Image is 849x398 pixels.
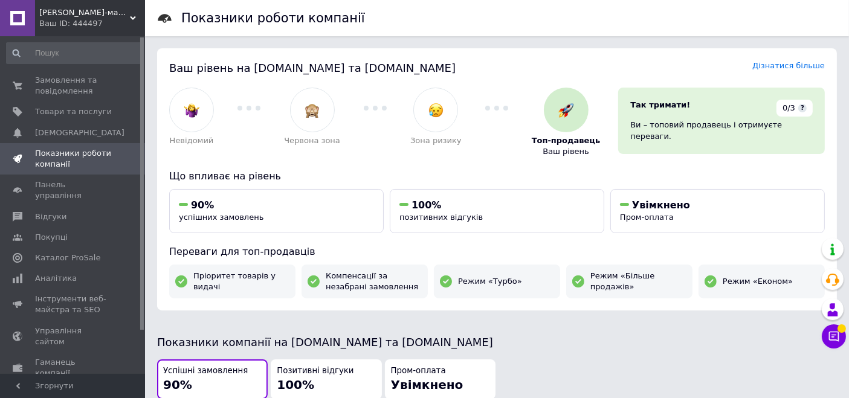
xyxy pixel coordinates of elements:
[35,148,112,170] span: Показники роботи компанії
[532,135,601,146] span: Топ-продавець
[35,294,112,315] span: Інструменти веб-майстра та SEO
[184,103,199,118] img: :woman-shrugging:
[169,189,384,233] button: 90%успішних замовлень
[35,211,66,222] span: Відгуки
[193,271,289,292] span: Пріоритет товарів у видачі
[35,252,100,263] span: Каталог ProSale
[630,100,690,109] span: Так тримати!
[590,271,686,292] span: Режим «Більше продажів»
[399,213,483,222] span: позитивних відгуків
[39,7,130,18] span: Новосад-маркет - якісні товари для садівництва з Європи
[35,357,112,379] span: Гаманець компанії
[776,100,813,117] div: 0/3
[35,232,68,243] span: Покупці
[35,127,124,138] span: [DEMOGRAPHIC_DATA]
[35,326,112,347] span: Управління сайтом
[169,62,456,74] span: Ваш рівень на [DOMAIN_NAME] та [DOMAIN_NAME]
[428,103,444,118] img: :disappointed_relieved:
[163,377,192,392] span: 90%
[412,199,441,211] span: 100%
[35,273,77,284] span: Аналітика
[458,276,522,287] span: Режим «Турбо»
[163,365,248,377] span: Успішні замовлення
[157,336,493,348] span: Показники компанії на [DOMAIN_NAME] та [DOMAIN_NAME]
[391,377,463,392] span: Увімкнено
[169,246,315,257] span: Переваги для топ-продавців
[181,11,365,25] h1: Показники роботи компанії
[35,75,112,97] span: Замовлення та повідомлення
[558,103,573,118] img: :rocket:
[390,189,604,233] button: 100%позитивних відгуків
[284,135,340,146] span: Червона зона
[752,61,825,70] a: Дізнатися більше
[277,365,353,377] span: Позитивні відгуки
[191,199,214,211] span: 90%
[35,179,112,201] span: Панель управління
[391,365,446,377] span: Пром-оплата
[6,42,143,64] input: Пошук
[410,135,462,146] span: Зона ризику
[179,213,263,222] span: успішних замовлень
[35,106,112,117] span: Товари та послуги
[723,276,793,287] span: Режим «Економ»
[277,377,314,392] span: 100%
[620,213,674,222] span: Пром-оплата
[798,104,807,112] span: ?
[170,135,214,146] span: Невідомий
[39,18,145,29] div: Ваш ID: 444497
[630,120,813,141] div: Ви – топовий продавець і отримуєте переваги.
[632,199,690,211] span: Увімкнено
[305,103,320,118] img: :see_no_evil:
[822,324,846,348] button: Чат з покупцем
[543,146,589,157] span: Ваш рівень
[326,271,422,292] span: Компенсації за незабрані замовлення
[610,189,825,233] button: УвімкненоПром-оплата
[169,170,281,182] span: Що впливає на рівень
